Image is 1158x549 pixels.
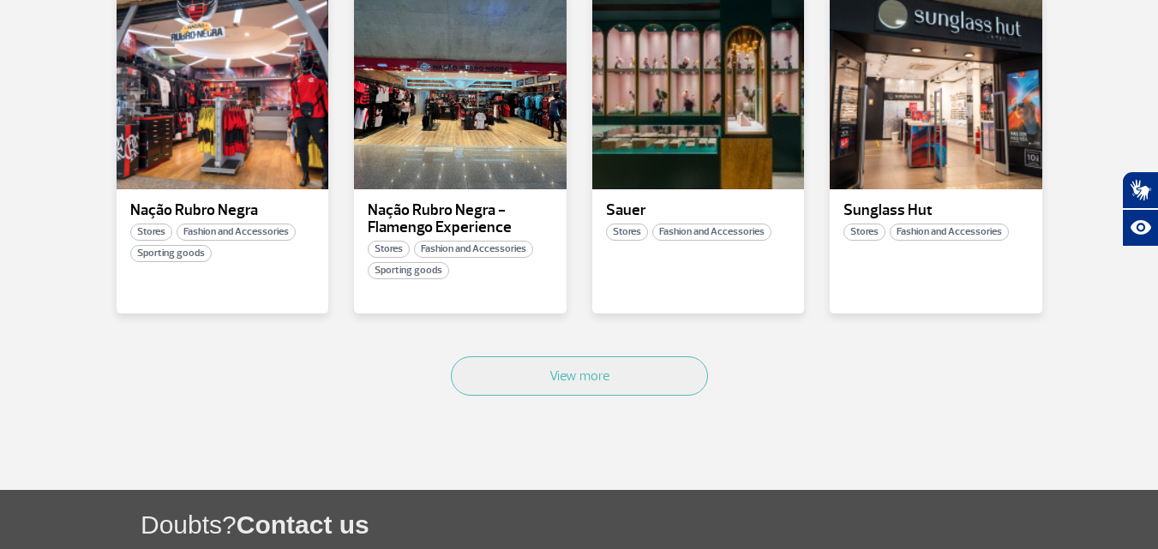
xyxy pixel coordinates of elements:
p: Nação Rubro Negra - Flamengo Experience [368,202,553,236]
span: Sporting goods [368,262,449,279]
span: Stores [843,224,885,241]
button: View more [451,356,708,396]
div: Plugin de acessibilidade da Hand Talk. [1122,171,1158,247]
span: Stores [368,241,410,258]
span: Stores [130,224,172,241]
p: Sauer [606,202,791,219]
span: Sporting goods [130,245,212,262]
span: Fashion and Accessories [890,224,1009,241]
p: Sunglass Hut [843,202,1029,219]
h1: Doubts? [141,507,1158,542]
p: Nação Rubro Negra [130,202,315,219]
button: Abrir tradutor de língua de sinais. [1122,171,1158,209]
span: Stores [606,224,648,241]
span: Fashion and Accessories [177,224,296,241]
button: Abrir recursos assistivos. [1122,209,1158,247]
span: Fashion and Accessories [414,241,533,258]
span: Fashion and Accessories [652,224,771,241]
span: Contact us [237,510,369,539]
